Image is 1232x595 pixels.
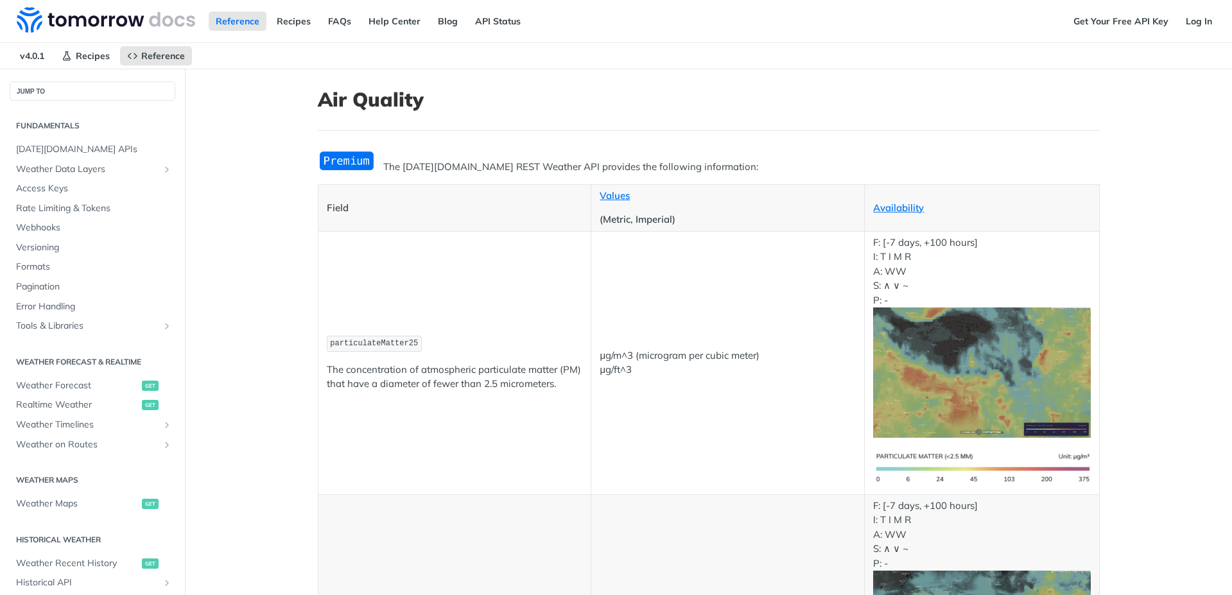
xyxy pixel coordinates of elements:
span: Formats [16,261,172,273]
a: Log In [1179,12,1219,31]
a: Weather on RoutesShow subpages for Weather on Routes [10,435,175,454]
span: Weather Recent History [16,557,139,570]
p: The [DATE][DOMAIN_NAME] REST Weather API provides the following information: [318,160,1100,175]
span: Weather Timelines [16,418,159,431]
button: Show subpages for Weather Timelines [162,420,172,430]
a: Weather Data LayersShow subpages for Weather Data Layers [10,160,175,179]
span: Realtime Weather [16,399,139,411]
a: Availability [873,202,924,214]
a: Access Keys [10,179,175,198]
a: Recipes [270,12,318,31]
span: Access Keys [16,182,172,195]
img: Tomorrow.io Weather API Docs [17,7,195,33]
span: Reference [141,50,185,62]
a: Error Handling [10,297,175,316]
span: Historical API [16,576,159,589]
span: Weather Forecast [16,379,139,392]
a: API Status [468,12,528,31]
span: Weather Maps [16,497,139,510]
span: Webhooks [16,221,172,234]
p: Field [327,201,583,216]
a: Versioning [10,238,175,257]
span: Expand image [873,461,1090,474]
span: Expand image [873,366,1090,378]
button: Show subpages for Weather Data Layers [162,164,172,175]
a: FAQs [321,12,358,31]
code: particulateMatter25 [327,336,422,352]
button: Show subpages for Historical API [162,578,172,588]
a: Help Center [361,12,428,31]
a: Rate Limiting & Tokens [10,199,175,218]
button: JUMP TO [10,82,175,101]
img: pm25 [873,447,1090,490]
a: Weather TimelinesShow subpages for Weather Timelines [10,415,175,435]
a: Weather Recent Historyget [10,554,175,573]
span: get [142,381,159,391]
p: (Metric, Imperial) [600,212,856,227]
a: Values [600,189,630,202]
a: Recipes [55,46,117,65]
h2: Weather Forecast & realtime [10,356,175,368]
span: Error Handling [16,300,172,313]
a: Reference [209,12,266,31]
span: Weather Data Layers [16,163,159,176]
span: get [142,400,159,410]
a: Webhooks [10,218,175,237]
h2: Weather Maps [10,474,175,486]
a: Pagination [10,277,175,297]
span: v4.0.1 [13,46,51,65]
span: Rate Limiting & Tokens [16,202,172,215]
p: F: [-7 days, +100 hours] I: T I M R A: WW S: ∧ ∨ ~ P: - [873,236,1090,438]
a: Reference [120,46,192,65]
span: Versioning [16,241,172,254]
a: [DATE][DOMAIN_NAME] APIs [10,140,175,159]
a: Get Your Free API Key [1066,12,1176,31]
a: Blog [431,12,465,31]
h2: Historical Weather [10,534,175,546]
h2: Fundamentals [10,120,175,132]
span: Pagination [16,280,172,293]
a: Historical APIShow subpages for Historical API [10,573,175,592]
span: Tools & Libraries [16,320,159,332]
a: Weather Forecastget [10,376,175,395]
h1: Air Quality [318,88,1100,111]
span: get [142,499,159,509]
a: Tools & LibrariesShow subpages for Tools & Libraries [10,316,175,336]
span: get [142,558,159,569]
a: Weather Mapsget [10,494,175,513]
button: Show subpages for Weather on Routes [162,440,172,450]
a: Formats [10,257,175,277]
a: Realtime Weatherget [10,395,175,415]
p: μg/m^3 (microgram per cubic meter) μg/ft^3 [600,349,856,377]
span: [DATE][DOMAIN_NAME] APIs [16,143,172,156]
p: The concentration of atmospheric particulate matter (PM) that have a diameter of fewer than 2.5 m... [327,363,583,392]
button: Show subpages for Tools & Libraries [162,321,172,331]
span: Weather on Routes [16,438,159,451]
img: pm25 [873,307,1090,438]
span: Recipes [76,50,110,62]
